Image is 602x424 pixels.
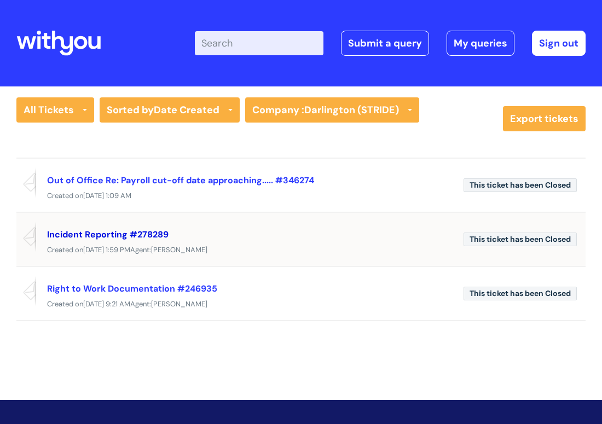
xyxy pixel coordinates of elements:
a: Out of Office Re: Payroll cut-off date approaching..... #346274 [47,175,314,186]
a: Sign out [532,31,586,56]
input: Search [195,31,323,55]
a: Submit a query [341,31,429,56]
a: My queries [447,31,514,56]
span: Reported via email [16,222,36,252]
span: [DATE] 9:21 AM [83,299,130,309]
span: Reported via email [16,167,36,198]
a: Incident Reporting #278289 [47,229,169,240]
a: Sorted byDate Created [100,97,240,123]
span: Reported via email [16,276,36,306]
span: This ticket has been Closed [464,178,577,192]
span: [DATE] 1:09 AM [83,191,131,200]
span: [PERSON_NAME] [151,299,207,309]
a: Right to Work Documentation #246935 [47,283,217,294]
a: Export tickets [503,106,586,131]
a: Company :Darlington (STRIDE) [245,97,419,123]
div: Created on [16,189,586,203]
div: Created on Agent: [16,243,586,257]
span: This ticket has been Closed [464,233,577,246]
span: This ticket has been Closed [464,287,577,300]
div: | - [195,31,586,56]
span: [DATE] 1:59 PM [83,245,130,254]
b: Date Created [154,103,219,117]
div: Created on Agent: [16,298,586,311]
strong: Darlington (STRIDE) [304,103,399,117]
a: All Tickets [16,97,94,123]
span: [PERSON_NAME] [151,245,207,254]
